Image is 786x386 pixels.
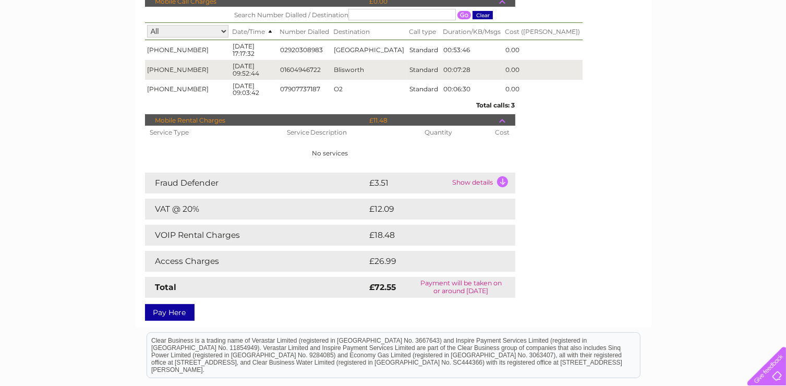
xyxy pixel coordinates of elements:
td: 02920308983 [278,40,332,60]
strong: Total [155,282,177,292]
div: Total calls: 3 [145,99,515,109]
th: Service Type [145,126,282,139]
a: Contact [717,44,742,52]
td: 00:53:46 [441,40,503,60]
a: Blog [695,44,710,52]
td: No services [145,139,515,167]
td: Fraud Defender [145,173,367,194]
a: Water [602,44,622,52]
td: Standard [407,80,441,100]
td: 00:07:28 [441,60,503,80]
td: 0.00 [503,40,583,60]
td: £11.48 [367,114,499,127]
td: [GEOGRAPHIC_DATA] [332,40,407,60]
span: Date/Time [233,28,276,35]
td: [PHONE_NUMBER] [145,40,231,60]
th: Search Number Dialled / Destination [145,7,583,23]
td: O2 [332,80,407,100]
td: 0.00 [503,60,583,80]
a: Pay Here [145,304,195,321]
strong: £72.55 [370,282,396,292]
td: Mobile Rental Charges [145,114,367,127]
td: £3.51 [367,173,450,194]
th: Cost [490,126,515,139]
a: Telecoms [658,44,689,52]
td: [PHONE_NUMBER] [145,80,231,100]
td: [DATE] 09:52:44 [231,60,278,80]
td: Payment will be taken on or around [DATE] [407,277,515,298]
span: Number Dialled [280,28,330,35]
td: 0.00 [503,80,583,100]
td: 07907737187 [278,80,332,100]
td: [DATE] 09:03:42 [231,80,278,100]
td: Show details [450,173,515,194]
a: Energy [628,44,651,52]
td: Access Charges [145,251,367,272]
th: Service Description [282,126,420,139]
span: Duration/KB/Msgs [443,28,501,35]
th: Quantity [419,126,490,139]
td: VOIP Rental Charges [145,225,367,246]
td: Blisworth [332,60,407,80]
td: £18.48 [367,225,494,246]
td: £26.99 [367,251,495,272]
td: [DATE] 17:17:32 [231,40,278,60]
span: Cost ([PERSON_NAME]) [505,28,581,35]
a: 0333 014 3131 [589,5,661,18]
td: Standard [407,40,441,60]
span: Destination [334,28,370,35]
div: Clear Business is a trading name of Verastar Limited (registered in [GEOGRAPHIC_DATA] No. 3667643... [147,6,640,51]
td: £12.09 [367,199,493,220]
span: Call type [409,28,437,35]
td: 00:06:30 [441,80,503,100]
img: logo.png [28,27,81,59]
td: VAT @ 20% [145,199,367,220]
td: [PHONE_NUMBER] [145,60,231,80]
td: Standard [407,60,441,80]
td: 01604946722 [278,60,332,80]
a: Log out [752,44,776,52]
